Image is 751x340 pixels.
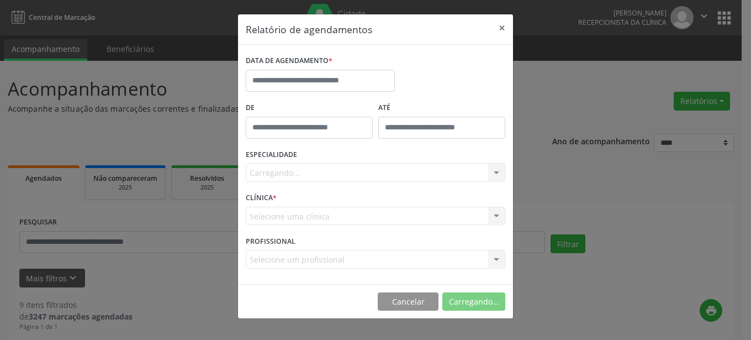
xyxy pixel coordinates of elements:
[378,292,438,311] button: Cancelar
[246,53,332,70] label: DATA DE AGENDAMENTO
[378,100,505,117] label: ATÉ
[491,14,513,41] button: Close
[246,147,297,164] label: ESPECIALIDADE
[246,100,373,117] label: De
[442,292,505,311] button: Carregando...
[246,190,277,207] label: CLÍNICA
[246,233,295,250] label: PROFISSIONAL
[246,22,372,36] h5: Relatório de agendamentos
